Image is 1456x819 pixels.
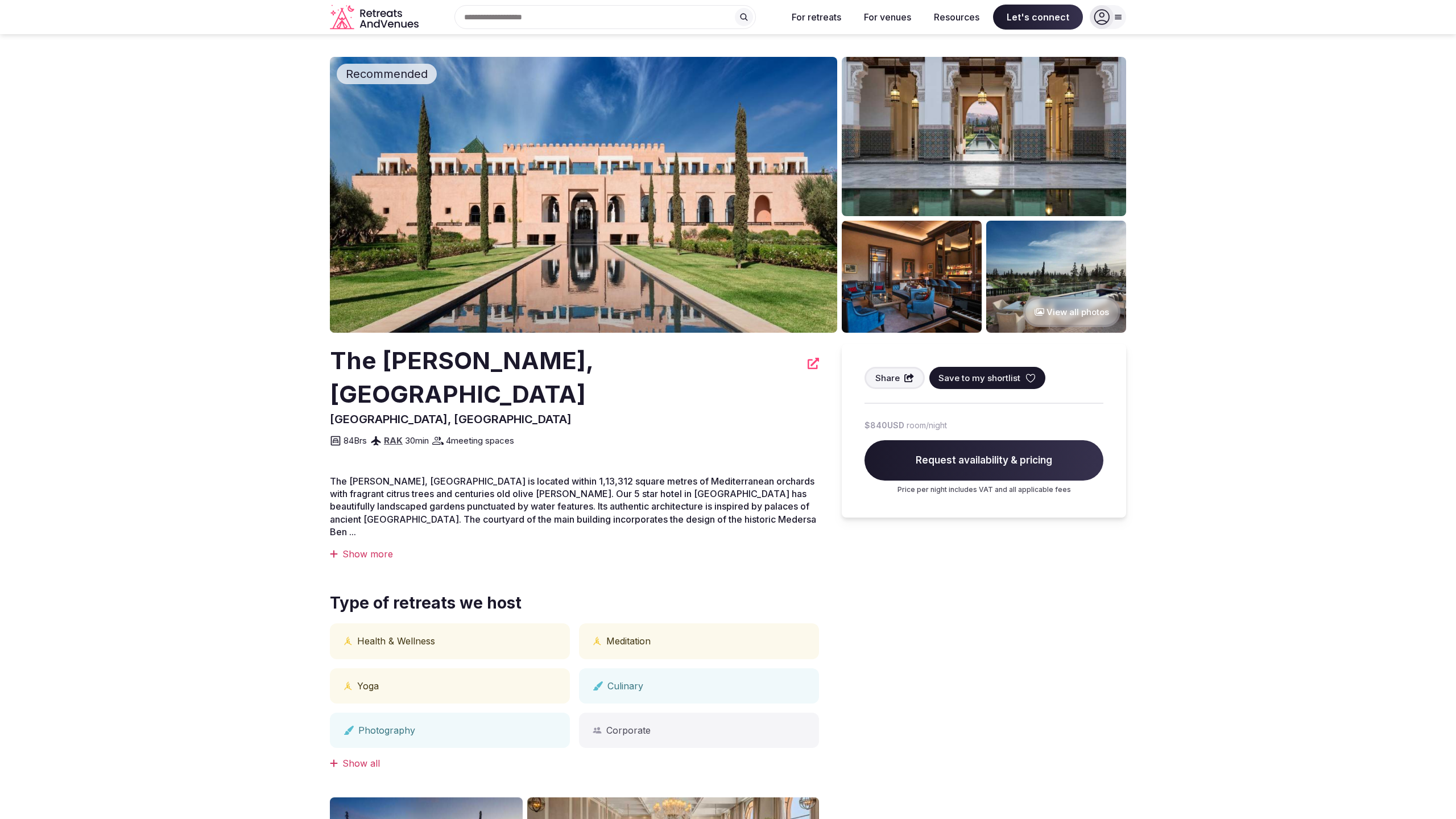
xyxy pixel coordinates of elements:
[986,221,1126,333] img: Venue gallery photo
[446,435,514,446] span: 4 meeting spaces
[864,367,925,389] button: Share
[593,681,603,690] button: Arts icon tooltip
[344,636,353,646] button: Physical and mental health icon tooltip
[344,435,367,446] span: 84 Brs
[993,5,1083,30] span: Let's connect
[855,5,920,30] button: For venues
[1023,297,1120,327] button: View all photos
[344,681,353,690] button: Physical and mental health icon tooltip
[929,367,1045,389] button: Save to my shortlist
[405,435,429,446] span: 30 min
[330,757,819,770] div: Show all
[864,485,1103,495] p: Price per night includes VAT and all applicable fees
[330,57,837,333] img: Venue cover photo
[925,5,988,30] button: Resources
[864,420,904,431] span: $840 USD
[875,372,900,384] span: Share
[864,440,1103,481] span: Request availability & pricing
[938,372,1020,384] span: Save to my shortlist
[341,66,432,82] span: Recommended
[330,592,819,614] span: Type of retreats we host
[330,412,572,426] span: [GEOGRAPHIC_DATA], [GEOGRAPHIC_DATA]
[593,726,602,735] button: Social and business icon tooltip
[907,420,947,431] span: room/night
[330,344,801,411] h2: The [PERSON_NAME], [GEOGRAPHIC_DATA]
[330,5,421,30] a: Visit the homepage
[783,5,850,30] button: For retreats
[330,5,421,30] svg: Retreats and Venues company logo
[593,636,602,646] button: Physical and mental health icon tooltip
[384,435,403,446] a: RAK
[842,221,982,333] img: Venue gallery photo
[344,726,354,735] button: Arts icon tooltip
[842,57,1126,216] img: Venue gallery photo
[330,475,816,538] span: The [PERSON_NAME], [GEOGRAPHIC_DATA] is located within 1,13,312 square metres of Mediterranean or...
[337,64,437,84] div: Recommended
[330,548,819,560] div: Show more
